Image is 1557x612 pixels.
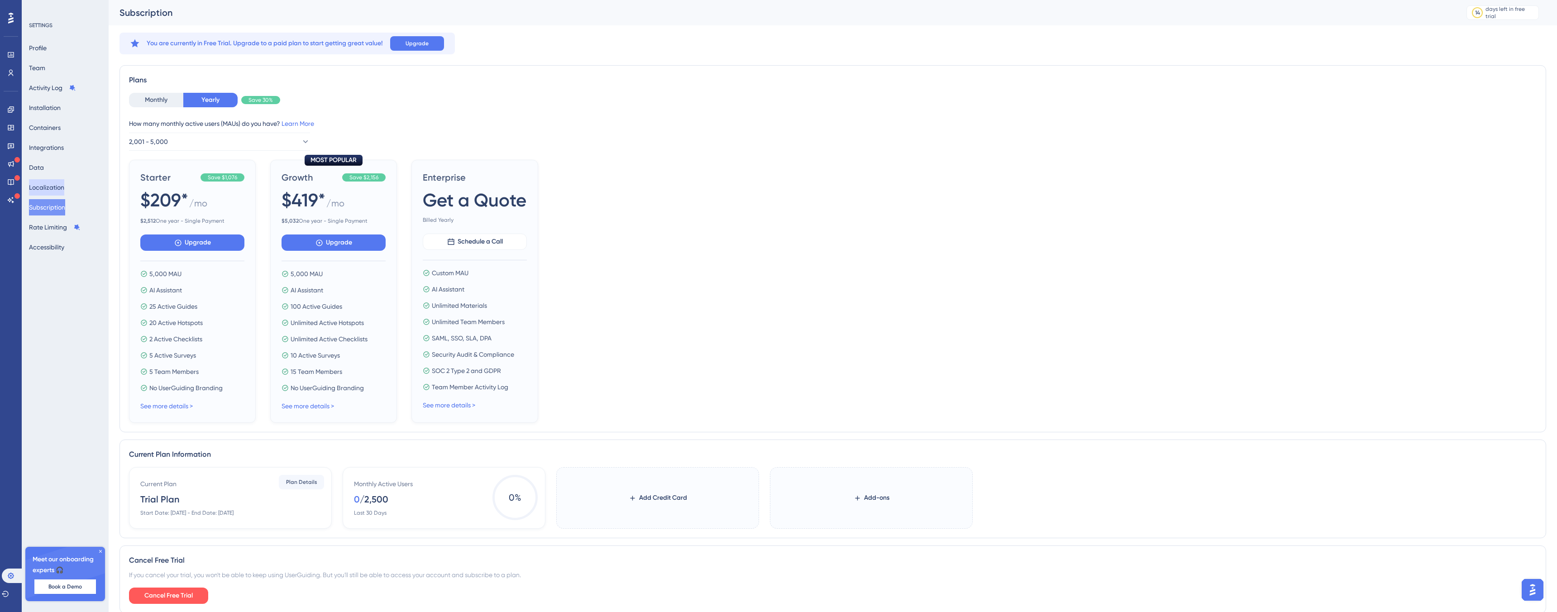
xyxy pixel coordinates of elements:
span: AI Assistant [432,284,464,295]
span: Schedule a Call [458,236,503,247]
span: Upgrade [406,40,429,47]
span: Unlimited Materials [432,300,487,311]
div: days left in free trial [1485,5,1536,20]
span: Unlimited Active Hotspots [291,317,364,328]
span: SAML, SSO, SLA, DPA [432,333,492,344]
span: $419* [282,187,325,213]
button: Localization [29,179,64,196]
span: 100 Active Guides [291,301,342,312]
span: 5,000 MAU [291,268,323,279]
span: Meet our onboarding experts 🎧 [33,554,98,576]
button: Plan Details [279,475,324,489]
button: Upgrade [282,234,386,251]
b: $ 5,032 [282,218,299,224]
a: See more details > [282,402,334,410]
span: SOC 2 Type 2 and GDPR [432,365,501,376]
span: Unlimited Team Members [432,316,505,327]
button: Monthly [129,93,183,107]
b: $ 2,512 [140,218,156,224]
span: Billed Yearly [423,216,527,224]
span: Custom MAU [432,268,468,278]
span: Add-ons [864,492,889,503]
button: Containers [29,120,61,136]
span: 5,000 MAU [149,268,181,279]
span: 5 Team Members [149,366,199,377]
span: Upgrade [326,237,352,248]
div: Trial Plan [140,493,179,506]
button: Subscription [29,199,65,215]
div: MOST POPULAR [305,155,363,166]
iframe: UserGuiding AI Assistant Launcher [1519,576,1546,603]
span: 15 Team Members [291,366,342,377]
div: / 2,500 [360,493,388,506]
span: Add Credit Card [639,492,687,503]
span: You are currently in Free Trial. Upgrade to a paid plan to start getting great value! [147,38,383,49]
button: Add-ons [839,490,904,506]
button: Data [29,159,44,176]
button: Cancel Free Trial [129,588,208,604]
div: Monthly Active Users [354,478,413,489]
span: No UserGuiding Branding [291,382,364,393]
span: Unlimited Active Checklists [291,334,368,344]
div: Current Plan Information [129,449,1537,460]
div: How many monthly active users (MAUs) do you have? [129,118,1537,129]
div: 14 [1475,9,1480,16]
button: Accessibility [29,239,64,255]
div: 0 [354,493,360,506]
div: SETTINGS [29,22,102,29]
span: Team Member Activity Log [432,382,508,392]
span: Get a Quote [423,187,526,213]
div: If you cancel your trial, you won't be able to keep using UserGuiding. But you'll still be able t... [129,569,1537,580]
button: Upgrade [390,36,444,51]
span: 5 Active Surveys [149,350,196,361]
span: No UserGuiding Branding [149,382,223,393]
div: Current Plan [140,478,177,489]
div: Last 30 Days [354,509,387,516]
span: Security Audit & Compliance [432,349,514,360]
button: 2,001 - 5,000 [129,133,310,151]
button: Schedule a Call [423,234,527,250]
button: Upgrade [140,234,244,251]
button: Profile [29,40,47,56]
span: / mo [326,197,344,214]
a: See more details > [140,402,193,410]
button: Rate Limiting [29,219,81,235]
span: Upgrade [185,237,211,248]
span: Save 30% [248,96,273,104]
a: Learn More [282,120,314,127]
span: Growth [282,171,339,184]
span: Starter [140,171,197,184]
div: Subscription [119,6,1444,19]
span: Enterprise [423,171,527,184]
span: One year - Single Payment [140,217,244,225]
button: Integrations [29,139,64,156]
button: Team [29,60,45,76]
span: 0 % [492,475,538,520]
span: AI Assistant [291,285,323,296]
span: 10 Active Surveys [291,350,340,361]
div: Cancel Free Trial [129,555,1537,566]
div: Plans [129,75,1537,86]
span: / mo [189,197,207,214]
span: Book a Demo [48,583,82,590]
span: Save $1,076 [208,174,237,181]
span: 2,001 - 5,000 [129,136,168,147]
span: Save $2,156 [349,174,378,181]
button: Add Credit Card [614,490,702,506]
span: Plan Details [286,478,317,486]
span: Cancel Free Trial [144,590,193,601]
div: Start Date: [DATE] - End Date: [DATE] [140,509,234,516]
button: Installation [29,100,61,116]
button: Yearly [183,93,238,107]
span: 20 Active Hotspots [149,317,203,328]
button: Book a Demo [34,579,96,594]
a: See more details > [423,402,475,409]
button: Activity Log [29,80,76,96]
span: $209* [140,187,188,213]
span: One year - Single Payment [282,217,386,225]
span: 2 Active Checklists [149,334,202,344]
span: 25 Active Guides [149,301,197,312]
span: AI Assistant [149,285,182,296]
